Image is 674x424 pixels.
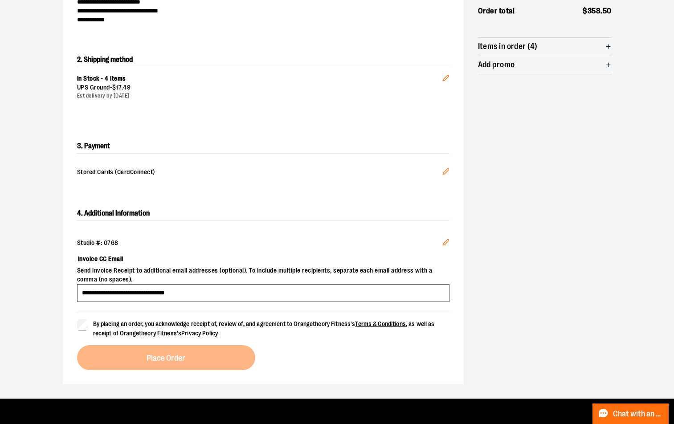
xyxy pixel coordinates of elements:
div: In Stock - 4 items [77,74,442,83]
a: Terms & Conditions [355,320,406,327]
span: $ [112,84,116,91]
span: 17 [116,84,122,91]
div: UPS Ground - [77,83,442,92]
span: 49 [123,84,131,91]
button: Chat with an Expert [592,404,669,424]
span: Order total [478,5,515,17]
button: Edit [435,232,457,256]
span: Chat with an Expert [613,410,663,418]
h2: 2. Shipping method [77,53,449,67]
span: . [122,84,123,91]
button: Items in order (4) [478,38,612,56]
span: . [600,7,603,15]
span: 50 [603,7,612,15]
label: Invoice CC Email [77,251,449,266]
div: Studio #: 0768 [77,239,449,248]
span: Add promo [478,61,515,69]
span: $ [583,7,588,15]
span: Stored Cards (CardConnect) [77,168,442,178]
span: 358 [588,7,601,15]
h2: 3. Payment [77,139,449,154]
span: By placing an order, you acknowledge receipt of, review of, and agreement to Orangetheory Fitness... [93,320,435,337]
span: Items in order (4) [478,42,538,51]
h2: 4. Additional Information [77,206,449,221]
button: Add promo [478,56,612,74]
button: Edit [435,161,457,185]
a: Privacy Policy [181,330,218,337]
span: Send invoice Receipt to additional email addresses (optional). To include multiple recipients, se... [77,266,449,284]
button: Edit [435,60,457,91]
div: Est delivery by [DATE] [77,92,442,100]
input: By placing an order, you acknowledge receipt of, review of, and agreement to Orangetheory Fitness... [77,319,88,330]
